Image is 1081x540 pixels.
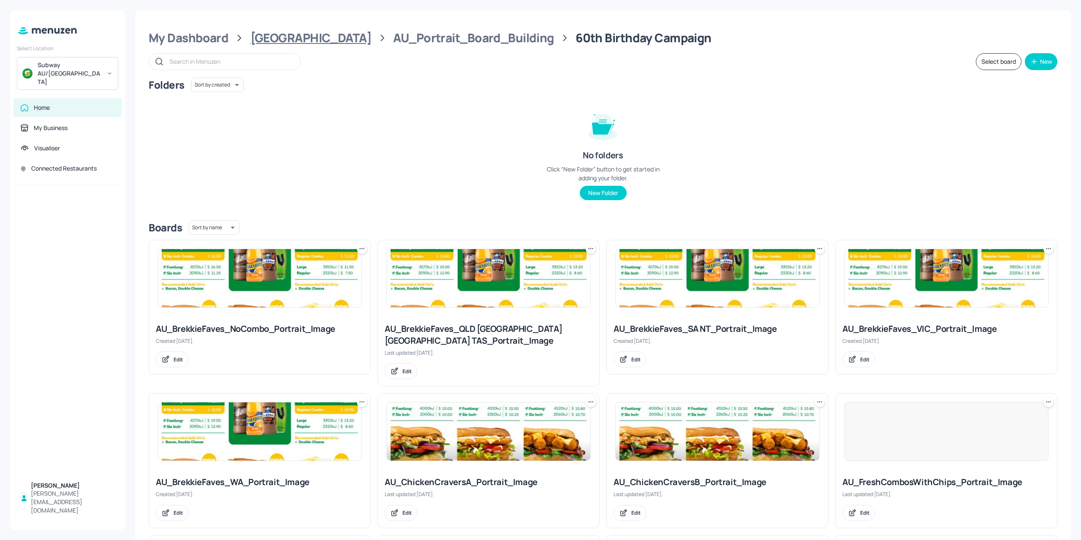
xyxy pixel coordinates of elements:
[38,61,101,86] div: Subway AU/[GEOGRAPHIC_DATA]
[385,476,592,488] div: AU_ChickenCraversA_Portrait_Image
[169,55,292,68] input: Search in Menuzen
[393,30,554,46] div: AU_Portrait_Board_Building
[576,30,712,46] div: 60th Birthday Campaign
[174,356,183,363] div: Edit
[156,323,364,335] div: AU_BrekkieFaves_NoCombo_Portrait_Image
[31,489,115,515] div: [PERSON_NAME][EMAIL_ADDRESS][DOMAIN_NAME]
[842,337,1050,345] div: Created [DATE].
[540,165,666,182] div: Click “New Folder” button to get started in adding your folder.
[17,45,118,52] div: Select Location
[34,124,68,132] div: My Business
[860,509,869,516] div: Edit
[1025,53,1057,70] button: New
[580,186,627,200] button: New Folder
[149,78,185,92] div: Folders
[174,509,183,516] div: Edit
[842,323,1050,335] div: AU_BrekkieFaves_VIC_Portrait_Image
[402,509,412,516] div: Edit
[860,356,869,363] div: Edit
[156,476,364,488] div: AU_BrekkieFaves_WA_Portrait_Image
[583,149,623,161] div: No folders
[158,249,361,307] img: 2025-07-18-1752815679372ijvt6mkeq1.jpeg
[385,323,592,347] div: AU_BrekkieFaves_QLD [GEOGRAPHIC_DATA] [GEOGRAPHIC_DATA] TAS_Portrait_Image
[149,30,228,46] div: My Dashboard
[845,249,1048,307] img: 2025-08-13-1755054394657w114v442v9r.jpeg
[842,491,1050,498] div: Last updated [DATE].
[976,53,1021,70] button: Select board
[631,356,641,363] div: Edit
[614,337,821,345] div: Created [DATE].
[631,509,641,516] div: Edit
[385,349,592,356] div: Last updated [DATE].
[22,68,33,79] img: avatar
[156,491,364,498] div: Created [DATE].
[385,491,592,498] div: Last updated [DATE].
[582,104,624,146] img: folder-empty
[402,368,412,375] div: Edit
[34,144,60,152] div: Visualiser
[614,323,821,335] div: AU_BrekkieFaves_SA NT_Portrait_Image
[614,491,821,498] div: Last updated [DATE].
[387,402,590,461] img: 2025-07-18-1752817171198zlcaht6466.jpeg
[614,476,821,488] div: AU_ChickenCraversB_Portrait_Image
[34,103,50,112] div: Home
[149,221,182,234] div: Boards
[158,402,361,461] img: 2025-08-13-1755054394657w114v442v9r.jpeg
[1040,59,1052,65] div: New
[387,249,590,307] img: 2025-08-13-1755054394657w114v442v9r.jpeg
[31,481,115,490] div: [PERSON_NAME]
[189,219,239,236] div: Sort by name
[616,249,819,307] img: 2025-08-13-1755054394657w114v442v9r.jpeg
[156,337,364,345] div: Created [DATE].
[842,476,1050,488] div: AU_FreshCombosWithChips_Portrait_Image
[191,76,244,93] div: Sort by created
[31,164,97,173] div: Connected Restaurants
[250,30,372,46] div: [GEOGRAPHIC_DATA]
[616,402,819,461] img: 2025-07-22-1753159213765m2tev0999o.jpeg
